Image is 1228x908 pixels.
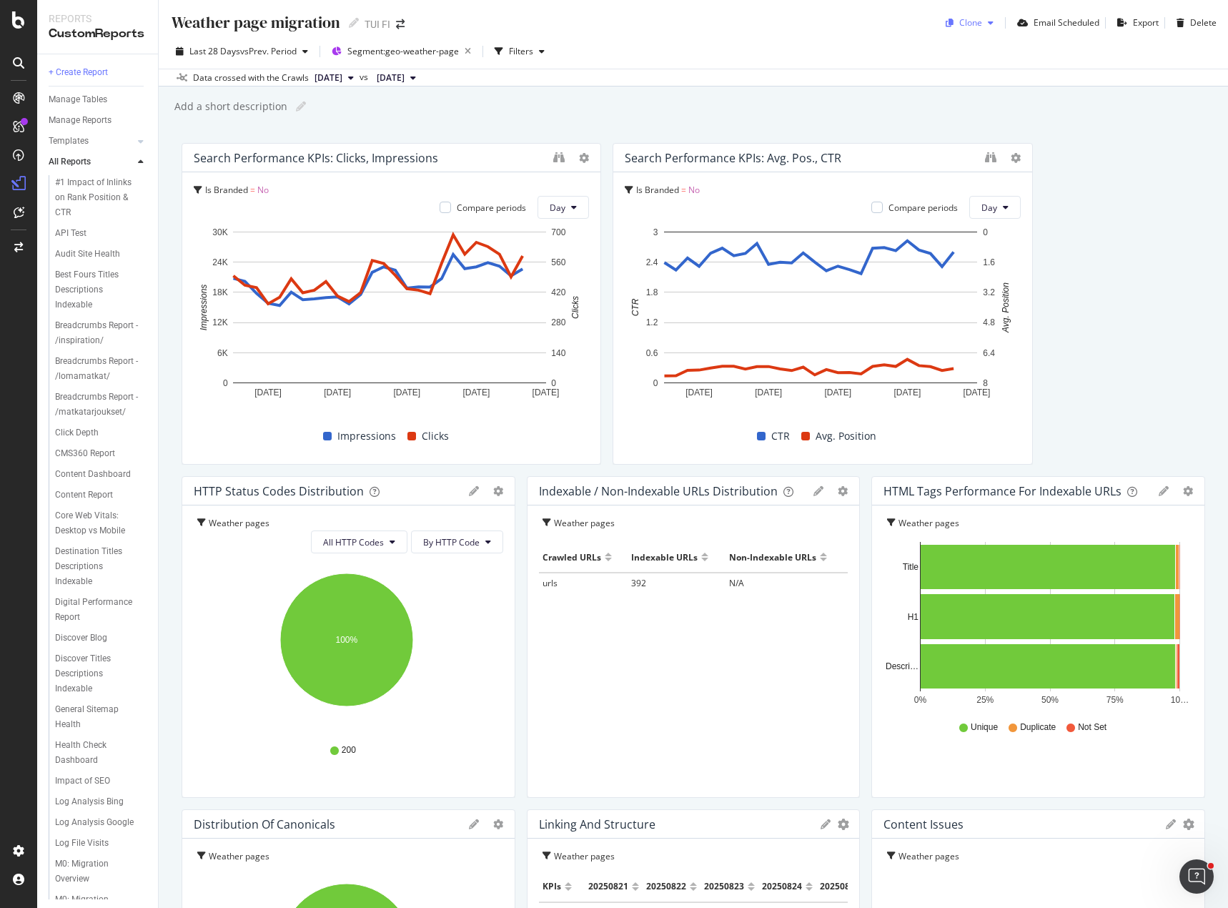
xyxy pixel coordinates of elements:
div: Breadcrumbs Report - /inspiration/ [55,318,139,348]
text: 4.8 [984,317,996,327]
span: Clicks [422,428,449,445]
div: Log Analysis Google [55,815,134,830]
text: 1.6 [984,257,996,267]
div: Digital Performance Report [55,595,137,625]
div: Compare periods [457,202,526,214]
span: Is Branded [205,184,248,196]
span: Impressions [337,428,396,445]
a: Manage Reports [49,113,148,128]
div: Non-Indexable URLs [729,546,816,568]
text: [DATE] [685,388,713,398]
text: 0% [914,695,927,705]
text: 3 [653,227,658,237]
div: HTML Tags Performance for Indexable URLsgeargearWeather pagesA chart.UniqueDuplicateNot Set [871,476,1205,798]
button: By HTTP Code [411,531,503,553]
td: N/A [726,573,848,593]
div: Health Check Dashboard [55,738,136,768]
a: Content Dashboard [55,467,148,482]
span: By HTTP Code [423,536,480,548]
div: Weather pages [209,850,280,864]
svg: A chart. [625,224,1016,414]
a: Templates [49,134,134,149]
div: Breadcrumbs Report - /matkatarjoukset/ [55,390,140,420]
iframe: Intercom live chat [1179,859,1214,894]
div: Clone [959,16,982,29]
div: Destination Titles Descriptions Indexable [55,544,140,589]
div: Click Depth [55,425,99,440]
div: gear [1183,486,1193,496]
i: Edit report name [296,102,306,112]
span: vs Prev. Period [240,45,297,57]
text: 25% [977,695,994,705]
a: Content Report [55,488,148,503]
text: [DATE] [756,388,783,398]
text: 6.4 [984,348,996,358]
a: General Sitemap Health [55,702,148,732]
a: Breadcrumbs Report - /matkatarjoukset/ [55,390,148,420]
button: All HTTP Codes [311,531,407,553]
button: Export [1111,11,1159,34]
text: 2.4 [646,257,658,267]
div: Crawled URLs [543,546,601,568]
a: + Create Report [49,65,148,80]
span: No [257,184,269,196]
text: 420 [551,287,565,297]
a: Digital Performance Report [55,595,148,625]
span: Avg. Position [816,428,876,445]
div: Delete [1190,16,1217,29]
div: Weather pages [209,517,280,531]
div: Templates [49,134,89,149]
div: Filters [509,45,533,57]
span: Segment: geo-weather-page [347,45,459,57]
text: 30K [212,227,227,237]
text: 1.2 [646,317,658,327]
a: Core Web Vitals: Desktop vs Mobile [55,508,148,538]
text: 0 [984,227,989,237]
text: Impressions [199,285,209,331]
a: Breadcrumbs Report - /lomamatkat/ [55,354,148,384]
a: Log Analysis Google [55,815,148,830]
text: [DATE] [462,388,490,398]
div: Manage Reports [49,113,112,128]
text: Avg. Position [1001,282,1011,333]
div: Weather pages [554,850,625,872]
div: Weather pages [898,850,970,870]
div: Data crossed with the Crawls [193,71,309,84]
div: General Sitemap Health [55,702,135,732]
div: A chart. [194,224,585,414]
text: [DATE] [254,388,282,398]
div: Content Report [55,488,113,503]
a: Log Analysis Bing [55,794,148,809]
div: Weather pages [554,517,625,531]
div: 20250823 [704,875,744,898]
div: All Reports [49,154,91,169]
button: Day [538,196,589,219]
span: 200 [342,744,356,756]
svg: A chart. [883,542,1189,708]
div: Audit Site Health [55,247,120,262]
a: All Reports [49,154,134,169]
div: HTML Tags Performance for Indexable URLs [883,484,1121,498]
text: [DATE] [324,388,351,398]
span: 392 [631,577,646,589]
button: Email Scheduled [1011,11,1099,34]
button: Delete [1171,11,1217,34]
span: All HTTP Codes [323,536,384,548]
text: H1 [908,612,919,622]
button: Clone [940,11,999,34]
span: 2025 Jul. 5th [377,71,405,84]
a: Destination Titles Descriptions Indexable [55,544,148,589]
div: KPIs [543,875,561,898]
text: 700 [551,227,565,237]
button: [DATE] [309,69,360,87]
div: Indexable / Non-Indexable URLs DistributiongeargearWeather pagesCrawled URLsIndexable URLsNon-Ind... [527,476,861,798]
span: urls [543,577,558,589]
div: Content Dashboard [55,467,131,482]
a: #1 Impact of Inlinks on Rank Position & CTR [55,175,148,220]
span: = [681,184,686,196]
text: 0 [223,378,228,388]
button: Last 28 DaysvsPrev. Period [170,40,314,63]
a: API Test [55,226,148,241]
text: 50% [1041,695,1059,705]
